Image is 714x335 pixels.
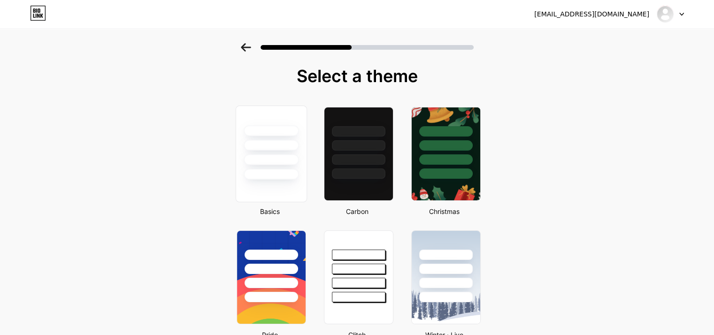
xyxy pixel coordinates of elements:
[408,206,481,216] div: Christmas
[234,206,306,216] div: Basics
[656,5,674,23] img: alexcrisitian
[233,67,482,85] div: Select a theme
[321,206,393,216] div: Carbon
[534,9,649,19] div: [EMAIL_ADDRESS][DOMAIN_NAME]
